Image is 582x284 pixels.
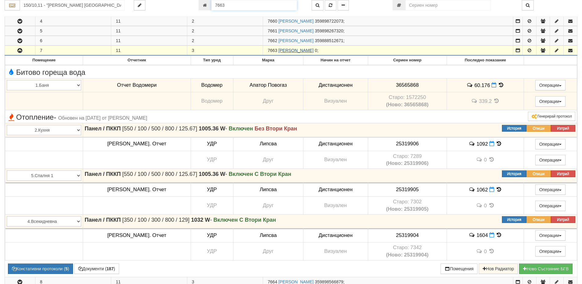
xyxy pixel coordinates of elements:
span: История на забележките [466,82,474,88]
span: 0 [315,48,317,53]
b: (Ново: 25319904) [386,252,429,258]
span: История на забележките [468,232,476,238]
td: Водомер [191,78,233,92]
span: История на забележките [468,141,476,147]
span: История на забележките [476,248,484,254]
strong: Панел / ПККП [85,217,121,223]
span: 359898267320 [315,28,343,33]
span: [PERSON_NAME]. Отчет [107,141,166,147]
th: Отчетник [83,56,191,65]
button: Операции [535,201,566,211]
span: Отчет Водомери [117,82,156,88]
strong: Панел / ПККП [85,126,121,132]
span: - [199,126,227,132]
span: 2 [192,28,194,33]
td: 4 [35,16,111,26]
span: 60.176 [474,82,490,88]
td: ; [263,16,513,26]
td: Водомер [191,92,233,110]
td: ; [263,36,513,46]
td: 7 [35,46,111,56]
td: 11 [111,26,187,36]
span: Партида № [268,48,277,53]
strong: Включен [229,171,253,177]
button: Изтрий [551,216,575,223]
span: Партида № [268,19,277,24]
span: История на забележките [468,187,476,192]
td: Визуален [303,92,368,110]
button: Операции [535,184,566,195]
td: УДР [191,137,233,151]
span: - [54,113,56,121]
strong: С Втори Кран [254,171,291,177]
b: 5 [65,266,68,271]
td: 5 [35,26,111,36]
td: Устройство със сериен номер 7302 беше подменено от устройство със сериен номер 25319905 [368,197,447,215]
i: Нов Отчет към 31/07/2025 [489,141,494,146]
span: 1062 [477,187,488,192]
button: Генерирай протокол [528,112,575,121]
strong: Включен [213,217,238,223]
td: Визуален [303,151,368,169]
button: История [502,170,526,177]
span: [350 / 100 / 300 / 800 / 129] [122,217,189,223]
button: Операции [535,155,566,165]
span: 1604 [477,232,488,238]
strong: С Втори Кран [239,217,276,223]
span: История на показанията [488,157,495,162]
span: История на забележките [471,98,479,104]
span: Отопление [7,113,147,121]
span: История на показанията [488,248,495,254]
td: Визуален [303,242,368,260]
td: Друг [233,197,303,215]
td: УДР [191,228,233,242]
td: Друг [233,242,303,260]
span: 2 [192,38,194,43]
span: История на забележките [476,202,484,208]
span: 3 [192,48,194,53]
td: УДР [191,242,233,260]
span: Битово гореща вода [7,68,85,76]
span: [PERSON_NAME]. Отчет [107,232,166,238]
td: ; [263,26,513,36]
i: Нов Отчет към 31/07/2025 [489,187,494,192]
button: История [502,216,526,223]
td: Друг [233,92,303,110]
span: [PERSON_NAME]. Отчет [107,187,166,192]
i: Нов Отчет към 31/07/2025 [492,82,496,88]
td: УДР [191,151,233,169]
td: Дистанционен [303,137,368,151]
b: 187 [107,266,114,271]
strong: Панел / ПККП [85,171,121,177]
button: Новo Състояние БГВ [519,264,573,274]
td: Липсва [233,183,303,197]
b: (Ново: 36565868) [386,102,429,107]
span: 359898722073 [315,19,343,24]
th: Сериен номер [368,56,447,65]
button: Изтрий [551,170,575,177]
span: История на показанията [498,82,504,88]
b: (Ново: 25319906) [386,160,429,166]
span: 0 [484,203,487,209]
button: Операции [535,96,566,107]
span: 25319905 [396,187,419,192]
th: Последно показание [447,56,524,65]
strong: Без Втори Кран [254,126,297,132]
span: 25319906 [396,141,419,147]
span: Партида № [268,38,277,43]
span: История на показанията [496,187,502,192]
span: - [199,171,227,177]
th: Тип уред [191,56,233,65]
td: Липсва [233,137,303,151]
td: УДР [191,197,233,215]
button: Операции [535,139,566,149]
span: Партида № [268,28,277,33]
td: 11 [111,36,187,46]
td: Визуален [303,197,368,215]
strong: 1032 W [191,217,210,223]
button: Опиши [526,216,551,223]
td: Устройство със сериен номер 7289 беше подменено от устройство със сериен номер 25319906 [368,151,447,169]
td: 11 [111,46,187,56]
span: - [191,217,212,223]
button: Документи (187) [74,264,119,274]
